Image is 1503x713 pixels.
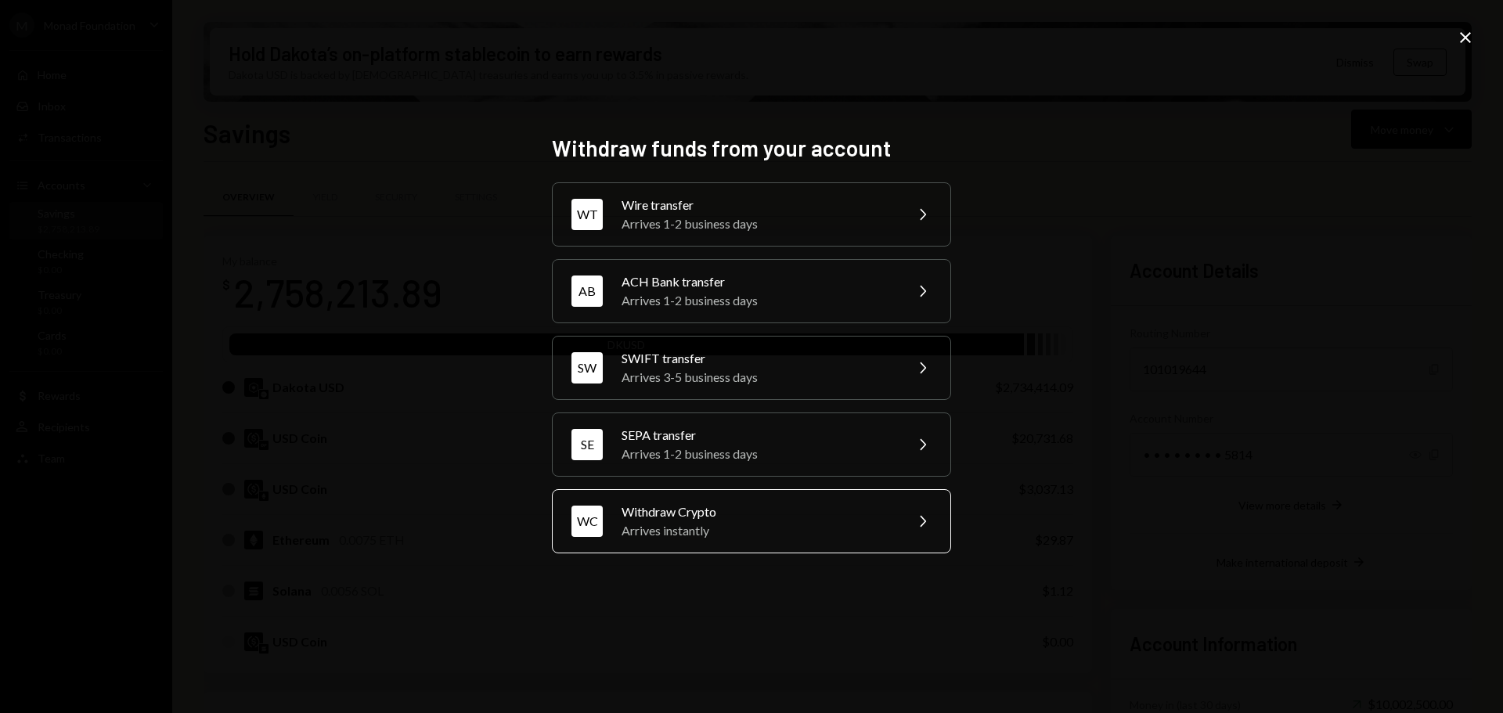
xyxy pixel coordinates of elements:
div: SEPA transfer [622,426,894,445]
div: Arrives 1-2 business days [622,291,894,310]
button: SESEPA transferArrives 1-2 business days [552,412,951,477]
div: Arrives 3-5 business days [622,368,894,387]
button: WTWire transferArrives 1-2 business days [552,182,951,247]
button: WCWithdraw CryptoArrives instantly [552,489,951,553]
div: SWIFT transfer [622,349,894,368]
button: SWSWIFT transferArrives 3-5 business days [552,336,951,400]
div: SE [571,429,603,460]
button: ABACH Bank transferArrives 1-2 business days [552,259,951,323]
div: Arrives 1-2 business days [622,214,894,233]
h2: Withdraw funds from your account [552,133,951,164]
div: Withdraw Crypto [622,502,894,521]
div: WC [571,506,603,537]
div: ACH Bank transfer [622,272,894,291]
div: Arrives instantly [622,521,894,540]
div: Arrives 1-2 business days [622,445,894,463]
div: SW [571,352,603,384]
div: AB [571,275,603,307]
div: WT [571,199,603,230]
div: Wire transfer [622,196,894,214]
